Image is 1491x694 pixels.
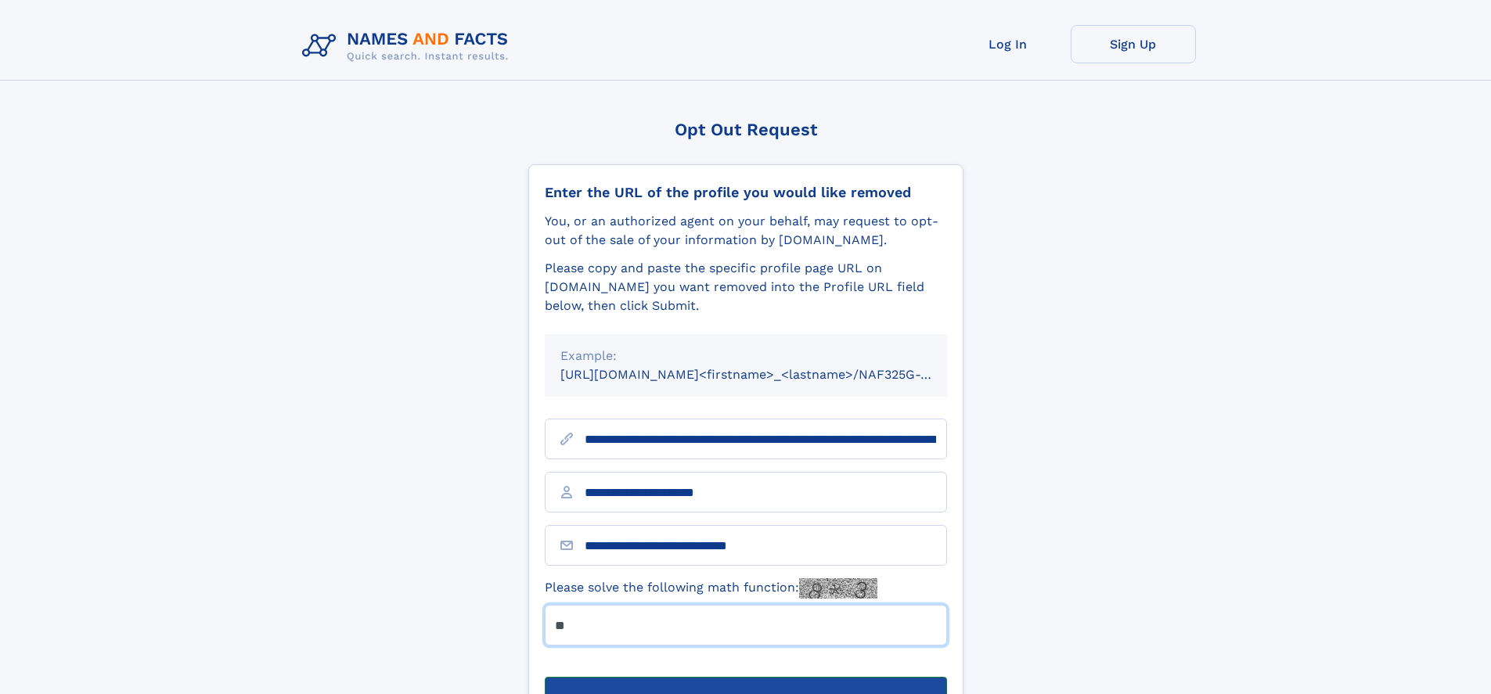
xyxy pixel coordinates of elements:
a: Log In [945,25,1071,63]
small: [URL][DOMAIN_NAME]<firstname>_<lastname>/NAF325G-xxxxxxxx [560,367,977,382]
a: Sign Up [1071,25,1196,63]
div: Example: [560,347,931,365]
div: Please copy and paste the specific profile page URL on [DOMAIN_NAME] you want removed into the Pr... [545,259,947,315]
div: Enter the URL of the profile you would like removed [545,184,947,201]
div: Opt Out Request [528,120,963,139]
img: Logo Names and Facts [296,25,521,67]
div: You, or an authorized agent on your behalf, may request to opt-out of the sale of your informatio... [545,212,947,250]
label: Please solve the following math function: [545,578,877,599]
